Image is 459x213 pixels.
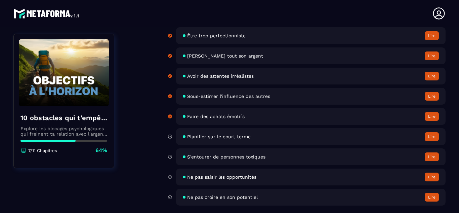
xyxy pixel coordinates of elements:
p: 64% [95,147,107,154]
img: banner [19,39,109,106]
span: Faire des achats émotifs [187,114,245,119]
button: Lire [425,152,439,161]
button: Lire [425,92,439,101]
span: S'entourer de personnes toxiques [187,154,265,159]
img: logo [13,7,80,20]
button: Lire [425,132,439,141]
button: Lire [425,31,439,40]
span: Planifier sur le court terme [187,134,251,139]
span: Être trop perfectionniste [187,33,246,38]
span: Sous-estimer l'influence des autres [187,94,270,99]
button: Lire [425,72,439,80]
p: 7/11 Chapitres [28,148,57,153]
span: Ne pas saisir les opportunités [187,174,256,180]
p: Explore les blocages psychologiques qui freinent ta relation avec l'argent. Apprends a les surmon... [20,126,107,137]
h4: 10 obstacles qui t'empêche de vivre ta vie [20,113,107,122]
span: Avoir des attentes irréalistes [187,73,254,79]
span: [PERSON_NAME] tout son argent [187,53,263,59]
button: Lire [425,173,439,181]
span: Ne pas croire en son potentiel [187,194,258,200]
button: Lire [425,51,439,60]
button: Lire [425,112,439,121]
button: Lire [425,193,439,202]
